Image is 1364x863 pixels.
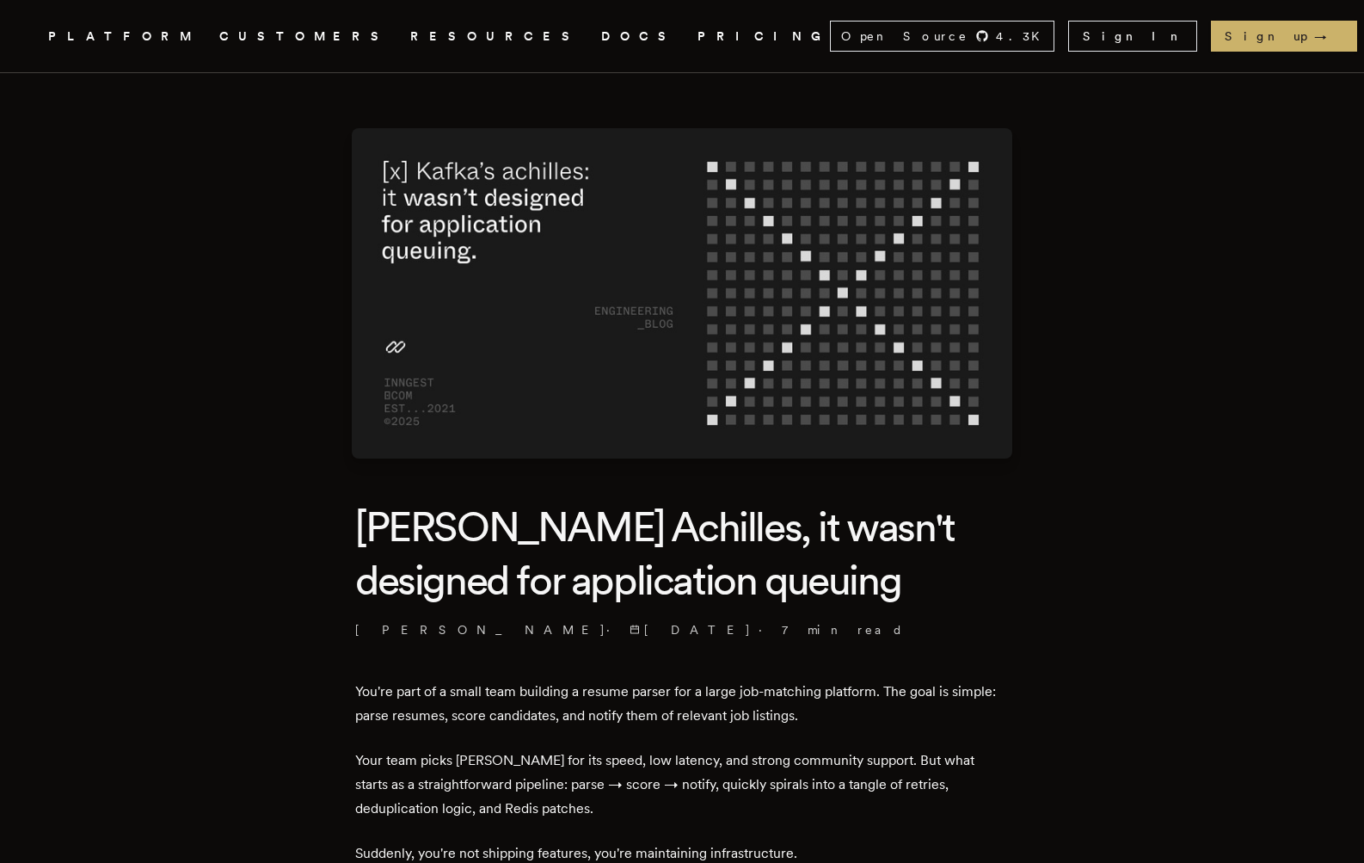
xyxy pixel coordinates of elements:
a: Sign up [1211,21,1357,52]
span: 4.3 K [996,28,1050,45]
p: [PERSON_NAME] · · [355,621,1009,638]
a: DOCS [601,26,677,47]
a: PRICING [697,26,830,47]
img: Featured image for Kafka's Achilles, it wasn't designed for application queuing blog post [352,128,1012,459]
span: 7 min read [782,621,904,638]
span: [DATE] [630,621,752,638]
p: You're part of a small team building a resume parser for a large job-matching platform. The goal ... [355,680,1009,728]
a: Sign In [1068,21,1197,52]
span: → [1314,28,1343,45]
button: PLATFORM [48,26,199,47]
h1: [PERSON_NAME] Achilles, it wasn't designed for application queuing [355,500,1009,607]
button: RESOURCES [410,26,581,47]
span: Open Source [841,28,968,45]
a: CUSTOMERS [219,26,390,47]
p: Your team picks [PERSON_NAME] for its speed, low latency, and strong community support. But what ... [355,749,1009,821]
